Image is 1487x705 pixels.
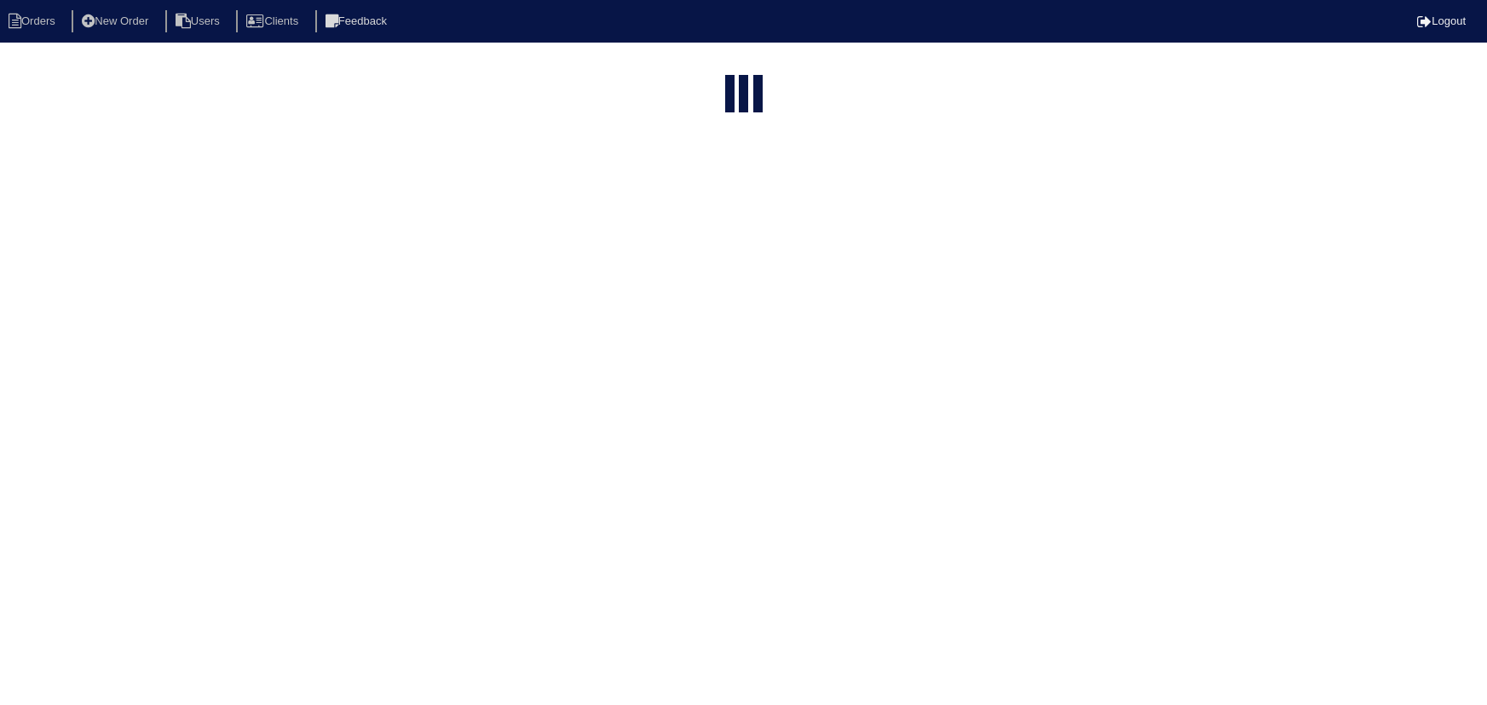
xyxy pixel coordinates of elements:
[72,14,162,27] a: New Order
[739,75,748,116] div: loading...
[165,14,233,27] a: Users
[165,10,233,33] li: Users
[1417,14,1466,27] a: Logout
[236,14,312,27] a: Clients
[236,10,312,33] li: Clients
[315,10,401,33] li: Feedback
[72,10,162,33] li: New Order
